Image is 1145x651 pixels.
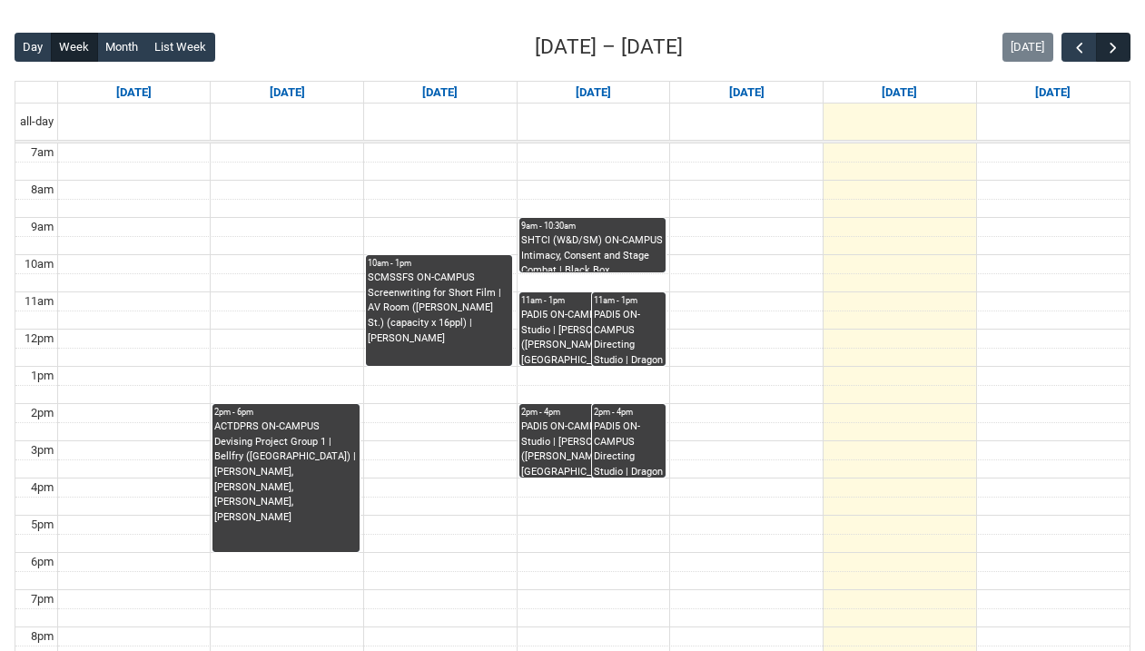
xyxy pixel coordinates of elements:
div: PADI5 ON-CAMPUS Directing Studio | Dragon Image | [PERSON_NAME], [PERSON_NAME], [PERSON_NAME], [P... [594,308,664,365]
div: 2pm - 6pm [214,406,358,419]
button: Week [51,33,98,62]
div: 2pm - 4pm [521,406,665,419]
div: 8pm [27,627,57,646]
button: List Week [146,33,215,62]
div: 12pm [21,330,57,348]
div: 7pm [27,590,57,608]
div: 9am - 10:30am [521,220,665,232]
div: 11am - 1pm [521,294,665,307]
div: PADI5 ON-CAMPUS Directing Studio | [PERSON_NAME] ([PERSON_NAME][GEOGRAPHIC_DATA].) (capacity xppl... [521,308,665,365]
div: 10am - 1pm [368,257,511,270]
div: 8am [27,181,57,199]
div: 9am [27,218,57,236]
div: 3pm [27,441,57,459]
div: PADI5 ON-CAMPUS Directing Studio | [PERSON_NAME] ([PERSON_NAME][GEOGRAPHIC_DATA].) (capacity xppl... [521,419,665,477]
a: Go to August 13, 2025 [572,82,615,104]
div: 2pm [27,404,57,422]
button: Previous Week [1061,33,1096,63]
span: all-day [16,113,57,131]
a: Go to August 11, 2025 [266,82,309,104]
div: 7am [27,143,57,162]
a: Go to August 15, 2025 [878,82,921,104]
div: 5pm [27,516,57,534]
h2: [DATE] – [DATE] [535,32,683,63]
button: [DATE] [1002,33,1053,62]
div: 1pm [27,367,57,385]
button: Day [15,33,52,62]
a: Go to August 14, 2025 [725,82,768,104]
div: 11am [21,292,57,311]
a: Go to August 12, 2025 [419,82,461,104]
div: 4pm [27,478,57,497]
button: Next Week [1096,33,1130,63]
div: 11am - 1pm [594,294,664,307]
div: 6pm [27,553,57,571]
div: 10am [21,255,57,273]
div: SCMSSFS ON-CAMPUS Screenwriting for Short Film | AV Room ([PERSON_NAME] St.) (capacity x 16ppl) |... [368,271,511,346]
div: SHTCI (W&D/SM) ON-CAMPUS Intimacy, Consent and Stage Combat | Black Box ([PERSON_NAME] St.) (capa... [521,233,665,271]
div: ACTDPRS ON-CAMPUS Devising Project Group 1 | Bellfry ([GEOGRAPHIC_DATA]) | [PERSON_NAME], [PERSON... [214,419,358,525]
a: Go to August 10, 2025 [113,82,155,104]
button: Month [97,33,147,62]
div: PADI5 ON-CAMPUS Directing Studio | Dragon Image | [PERSON_NAME], [PERSON_NAME], [PERSON_NAME], [P... [594,419,664,477]
a: Go to August 16, 2025 [1031,82,1074,104]
div: 2pm - 4pm [594,406,664,419]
